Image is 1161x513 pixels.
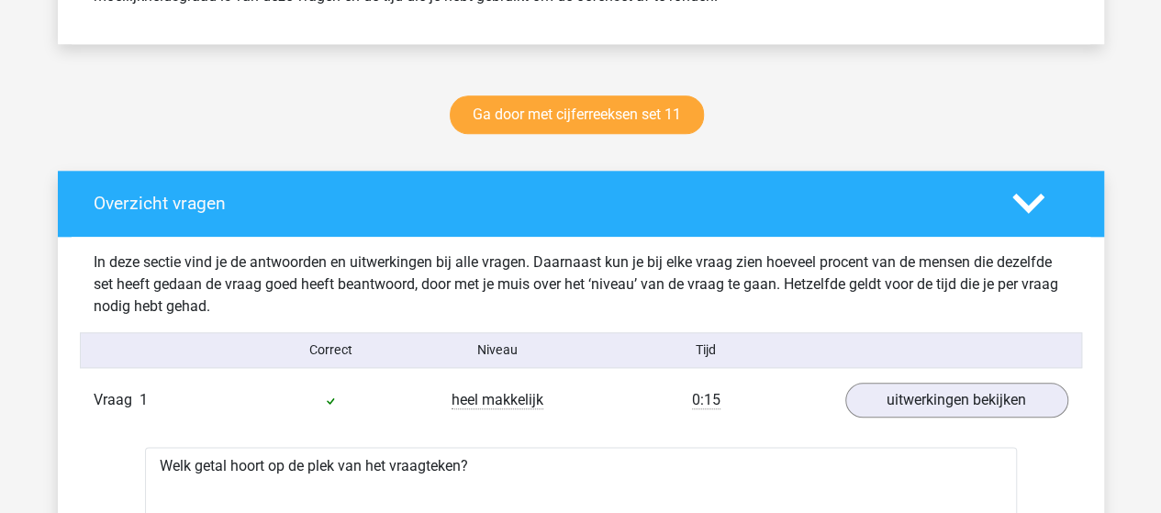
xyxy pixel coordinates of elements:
span: Vraag [94,389,140,411]
h4: Overzicht vragen [94,193,985,214]
div: Tijd [580,340,831,360]
span: heel makkelijk [452,391,543,409]
div: In deze sectie vind je de antwoorden en uitwerkingen bij alle vragen. Daarnaast kun je bij elke v... [80,251,1082,318]
a: uitwerkingen bekijken [845,383,1068,418]
div: Correct [247,340,414,360]
a: Ga door met cijferreeksen set 11 [450,95,704,134]
span: 1 [140,391,148,408]
span: 0:15 [692,391,720,409]
div: Niveau [414,340,581,360]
